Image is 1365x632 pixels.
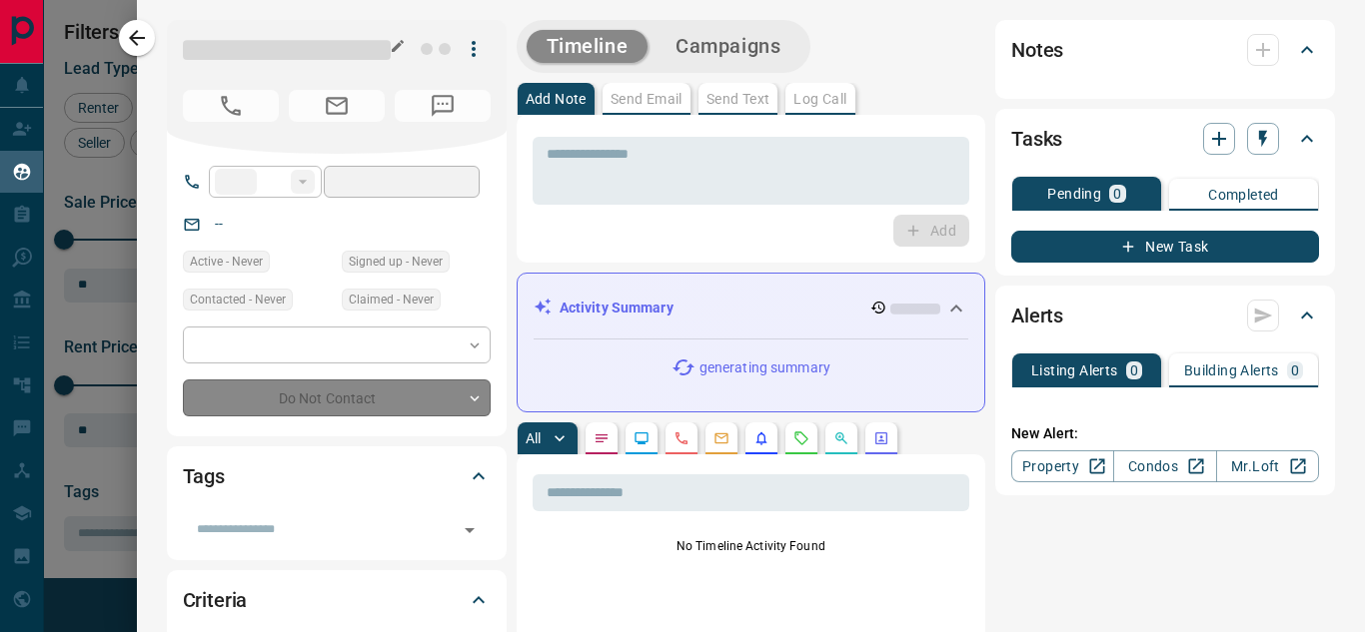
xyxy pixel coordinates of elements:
h2: Notes [1011,34,1063,66]
p: Completed [1208,188,1279,202]
svg: Lead Browsing Activity [634,430,650,446]
h2: Criteria [183,584,248,616]
span: Signed up - Never [349,252,443,272]
svg: Calls [674,430,689,446]
p: Activity Summary [560,298,674,318]
span: Contacted - Never [190,290,286,310]
a: -- [215,216,223,232]
p: generating summary [699,357,830,378]
button: Campaigns [656,30,800,63]
a: Property [1011,450,1114,482]
svg: Agent Actions [873,430,889,446]
p: All [526,431,542,445]
svg: Emails [713,430,729,446]
button: Open [456,516,484,544]
div: Tasks [1011,115,1319,163]
p: 0 [1113,187,1121,201]
span: No Number [395,90,491,122]
a: Mr.Loft [1216,450,1319,482]
p: 0 [1130,363,1138,377]
svg: Opportunities [833,430,849,446]
h2: Tags [183,460,225,492]
span: No Email [289,90,385,122]
svg: Listing Alerts [753,430,769,446]
p: No Timeline Activity Found [533,537,969,555]
div: Activity Summary [534,290,968,326]
p: Building Alerts [1184,363,1279,377]
svg: Requests [793,430,809,446]
div: Criteria [183,576,491,624]
div: Alerts [1011,292,1319,339]
p: New Alert: [1011,423,1319,444]
a: Condos [1113,450,1216,482]
p: Pending [1047,187,1101,201]
span: Claimed - Never [349,290,434,310]
p: 0 [1291,363,1299,377]
h2: Alerts [1011,300,1063,331]
h2: Tasks [1011,123,1062,155]
p: Add Note [526,92,587,106]
div: Notes [1011,26,1319,74]
button: New Task [1011,231,1319,263]
p: Listing Alerts [1031,363,1118,377]
div: Tags [183,452,491,500]
button: Timeline [527,30,649,63]
span: No Number [183,90,279,122]
div: Do Not Contact [183,379,491,416]
span: Active - Never [190,252,263,272]
svg: Notes [594,430,610,446]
